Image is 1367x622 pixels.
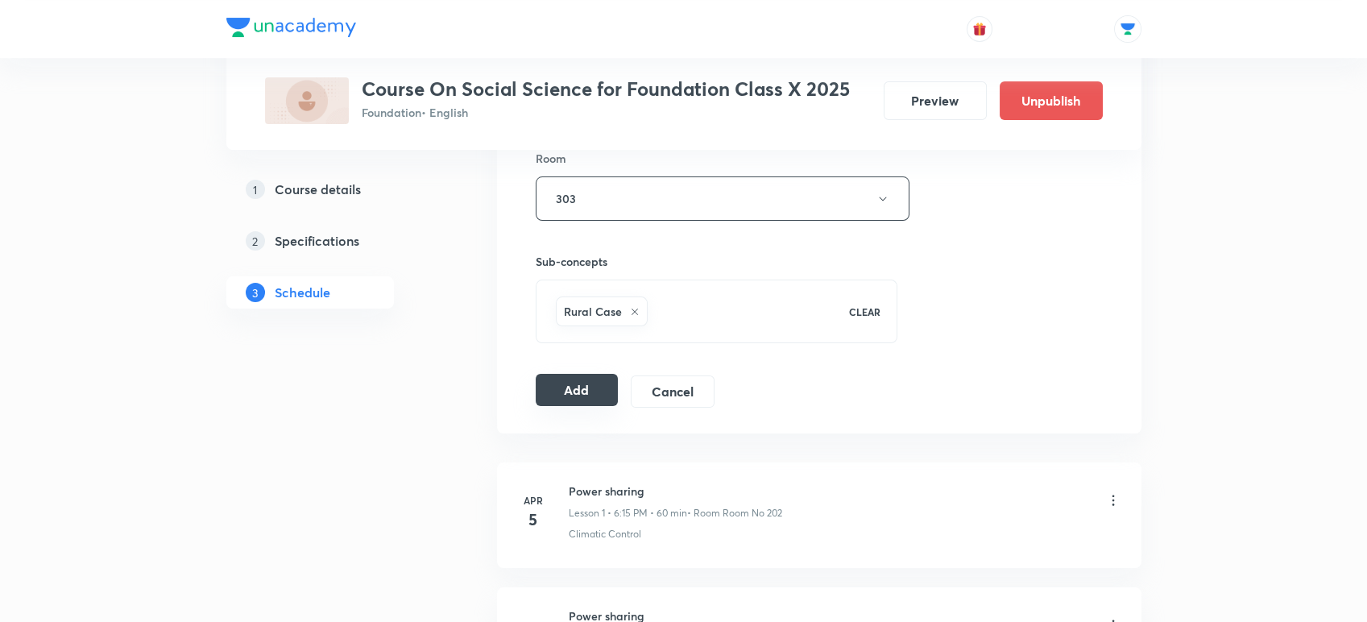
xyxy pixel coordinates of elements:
[362,104,850,121] p: Foundation • English
[687,506,782,520] p: • Room Room No 202
[226,18,356,37] img: Company Logo
[536,176,909,221] button: 303
[246,283,265,302] p: 3
[967,16,992,42] button: avatar
[226,18,356,41] a: Company Logo
[569,527,641,541] p: Climatic Control
[517,508,549,532] h4: 5
[517,493,549,508] h6: Apr
[569,483,782,500] h6: Power sharing
[569,506,687,520] p: Lesson 1 • 6:15 PM • 60 min
[631,375,714,408] button: Cancel
[536,150,566,167] h6: Room
[362,77,850,101] h3: Course On Social Science for Foundation Class X 2025
[972,22,987,36] img: avatar
[564,303,622,320] h6: Rural Case
[275,283,330,302] h5: Schedule
[536,374,619,406] button: Add
[1000,81,1103,120] button: Unpublish
[275,180,361,199] h5: Course details
[226,173,445,205] a: 1Course details
[536,253,898,270] h6: Sub-concepts
[1114,15,1141,43] img: Abhishek Singh
[884,81,987,120] button: Preview
[265,77,349,124] img: C49B9E2E-4690-4970-83E9-2C770B788418_plus.png
[275,231,359,251] h5: Specifications
[246,180,265,199] p: 1
[849,305,880,319] p: CLEAR
[246,231,265,251] p: 2
[226,225,445,257] a: 2Specifications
